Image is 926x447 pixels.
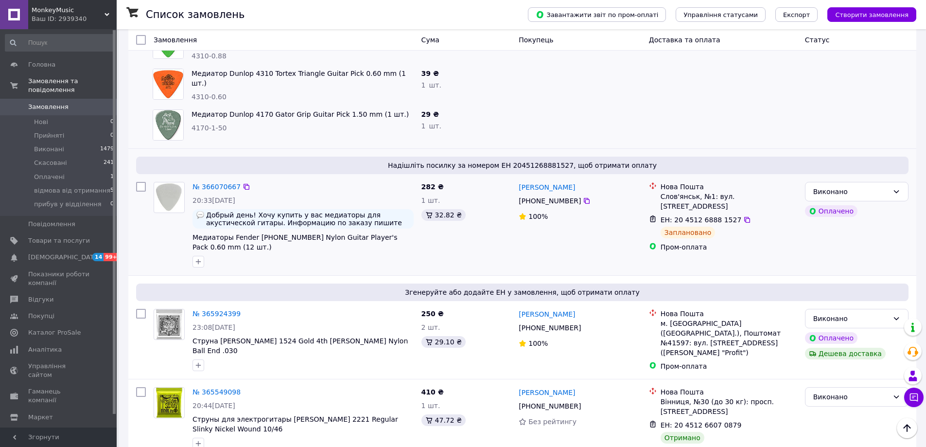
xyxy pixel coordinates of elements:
[813,392,889,402] div: Виконано
[192,110,409,118] a: Медиатор Dunlop 4170 Gator Grip Guitar Pick 1.50 mm (1 шт.)
[192,388,241,396] a: № 365549098
[153,69,183,99] img: Фото товару
[192,233,397,251] a: Медиаторы Fender [PHONE_NUMBER] Nylon Guitar Player's Pack 0.60 mm (12 шт.)
[156,388,182,418] img: Фото товару
[421,209,466,221] div: 32.82 ₴
[661,227,716,238] div: Заплановано
[519,309,575,319] a: [PERSON_NAME]
[421,197,440,204] span: 1 шт.
[818,10,916,18] a: Створити замовлення
[28,220,75,229] span: Повідомлення
[192,310,241,318] a: № 365924399
[110,173,114,181] span: 1
[32,6,105,15] span: MonkeyMusic
[805,205,857,217] div: Оплачено
[140,287,905,297] span: Згенеруйте або додайте ЕН у замовлення, щоб отримати оплату
[421,70,439,77] span: 39 ₴
[519,388,575,397] a: [PERSON_NAME]
[192,197,235,204] span: 20:33[DATE]
[34,173,65,181] span: Оплачені
[28,387,90,405] span: Гаманець компанії
[805,36,830,44] span: Статус
[517,321,583,335] div: [PHONE_NUMBER]
[827,7,916,22] button: Створити замовлення
[421,402,440,410] span: 1 шт.
[421,81,441,89] span: 1 шт.
[661,421,742,429] span: ЕН: 20 4512 6607 0879
[34,131,64,140] span: Прийняті
[813,313,889,324] div: Виконано
[192,52,227,60] span: 4310-0.88
[517,194,583,208] div: [PHONE_NUMBER]
[676,7,766,22] button: Управління статусами
[156,182,182,213] img: Фото товару
[661,432,704,444] div: Отримано
[661,387,797,397] div: Нова Пошта
[897,418,917,438] button: Наверх
[192,124,227,132] span: 4170-1-50
[661,397,797,416] div: Вінниця, №30 (до 30 кг): просп. [STREET_ADDRESS]
[775,7,818,22] button: Експорт
[28,295,53,304] span: Відгуки
[34,145,64,154] span: Виконані
[661,309,797,319] div: Нова Пошта
[528,7,666,22] button: Завантажити звіт по пром-оплаті
[805,332,857,344] div: Оплачено
[661,319,797,358] div: м. [GEOGRAPHIC_DATA] ([GEOGRAPHIC_DATA].), Поштомат №41597: вул. [STREET_ADDRESS] ([PERSON_NAME] ...
[528,340,548,347] span: 100%
[421,36,439,44] span: Cума
[153,110,183,140] img: Фото товару
[421,388,444,396] span: 410 ₴
[421,122,441,130] span: 1 шт.
[661,361,797,371] div: Пром-оплата
[421,310,444,318] span: 250 ₴
[100,145,114,154] span: 1479
[192,415,398,433] span: Струны для электрогитары [PERSON_NAME] 2221 Regular Slinky Nickel Wound 10/46
[661,216,742,224] span: ЕН: 20 4512 6888 1527
[28,413,53,422] span: Маркет
[517,399,583,413] div: [PHONE_NUMBER]
[805,348,886,359] div: Дешева доставка
[28,77,117,94] span: Замовлення та повідомлення
[192,337,408,355] a: Струна [PERSON_NAME] 1524 Gold 4th [PERSON_NAME] Nylon Ball End .030
[154,36,197,44] span: Замовлення
[421,323,440,331] span: 2 шт.
[28,60,55,69] span: Головна
[140,161,905,170] span: Надішліть посилку за номером ЕН 20451268881527, щоб отримати оплату
[783,11,810,18] span: Експорт
[28,328,81,337] span: Каталог ProSale
[28,345,62,354] span: Аналітика
[528,213,548,220] span: 100%
[661,182,797,192] div: Нова Пошта
[154,309,185,340] a: Фото товару
[92,253,104,261] span: 14
[683,11,758,18] span: Управління статусами
[34,159,67,167] span: Скасовані
[5,34,115,52] input: Пошук
[34,200,102,209] span: прибув у відділення
[34,118,48,126] span: Нові
[192,93,227,101] span: 4310-0.60
[28,236,90,245] span: Товари та послуги
[154,182,185,213] a: Фото товару
[104,159,114,167] span: 241
[421,183,444,191] span: 282 ₴
[28,270,90,287] span: Показники роботи компанії
[156,309,182,340] img: Фото товару
[904,388,924,407] button: Чат з покупцем
[196,211,204,219] img: :speech_balloon:
[154,387,185,418] a: Фото товару
[528,418,577,426] span: Без рейтингу
[421,414,466,426] div: 47.72 ₴
[28,253,100,262] span: [DEMOGRAPHIC_DATA]
[104,253,120,261] span: 99+
[835,11,909,18] span: Створити замовлення
[192,402,235,410] span: 20:44[DATE]
[661,192,797,211] div: Слов'янськ, №1: вул. [STREET_ADDRESS]
[28,103,69,111] span: Замовлення
[110,131,114,140] span: 0
[110,200,114,209] span: 0
[192,323,235,331] span: 23:08[DATE]
[146,9,245,20] h1: Список замовлень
